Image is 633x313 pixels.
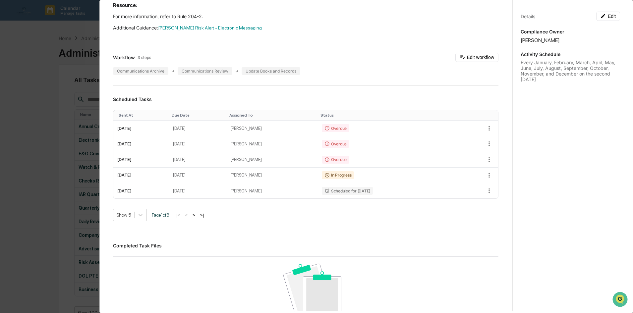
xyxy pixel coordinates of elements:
[113,25,498,31] p: Additional Guidance:
[322,124,349,132] div: Overdue
[13,135,43,142] span: Preclearance
[174,212,182,218] button: |<
[229,113,315,118] div: Toggle SortBy
[113,121,169,136] td: [DATE]
[30,51,109,57] div: Start new chat
[227,183,318,198] td: [PERSON_NAME]
[172,113,224,118] div: Toggle SortBy
[113,67,168,75] div: Communications Archive
[322,140,349,148] div: Overdue
[7,51,19,63] img: 1746055101610-c473b297-6a78-478c-a979-82029cc54cd1
[66,164,80,169] span: Pylon
[227,121,318,136] td: [PERSON_NAME]
[7,74,44,79] div: Past conversations
[13,108,19,114] img: 1746055101610-c473b297-6a78-478c-a979-82029cc54cd1
[45,133,85,145] a: 🗄️Attestations
[198,212,206,218] button: >|
[59,90,72,95] span: [DATE]
[242,67,300,75] div: Update Books and Records
[320,113,453,118] div: Toggle SortBy
[521,37,620,43] div: [PERSON_NAME]
[169,121,226,136] td: [DATE]
[227,136,318,152] td: [PERSON_NAME]
[521,29,620,34] p: Compliance Owner
[113,53,121,61] button: Start new chat
[178,67,232,75] div: Communications Review
[152,212,169,218] span: Page 1 of 8
[113,136,169,152] td: [DATE]
[59,108,72,113] span: [DATE]
[55,108,57,113] span: •
[322,156,349,164] div: Overdue
[4,145,44,157] a: 🔎Data Lookup
[14,51,26,63] img: 8933085812038_c878075ebb4cc5468115_72.jpg
[7,14,121,25] p: How can we help?
[113,183,169,198] td: [DATE]
[113,13,498,20] p: For more information, refer to Rule 204-2.
[55,135,82,142] span: Attestations
[4,133,45,145] a: 🖐️Preclearance
[158,25,262,30] a: [PERSON_NAME] Risk Alert - Electronic Messaging
[169,152,226,168] td: [DATE]
[227,152,318,168] td: [PERSON_NAME]
[119,113,166,118] div: Toggle SortBy
[521,51,620,57] p: Activity Schedule
[521,14,535,19] div: Details
[612,291,630,309] iframe: Open customer support
[521,60,620,82] div: Every January, February, March, April, May, June, July, August, September, October, November, and...
[455,53,498,62] button: Edit workflow
[169,168,226,183] td: [DATE]
[169,136,226,152] td: [DATE]
[322,171,354,179] div: In Progress
[48,136,53,141] div: 🗄️
[113,96,498,102] h3: Scheduled Tasks
[138,55,151,60] span: 3 steps
[322,187,373,195] div: Scheduled for [DATE]
[21,90,54,95] span: [PERSON_NAME]
[113,152,169,168] td: [DATE]
[7,136,12,141] div: 🖐️
[191,212,197,218] button: >
[183,212,190,218] button: <
[7,84,17,94] img: Jack Rasmussen
[596,12,620,21] button: Edit
[55,90,57,95] span: •
[30,57,91,63] div: We're available if you need us!
[113,168,169,183] td: [DATE]
[113,2,138,8] strong: Resource:
[113,55,135,60] span: Workflow
[13,90,19,96] img: 1746055101610-c473b297-6a78-478c-a979-82029cc54cd1
[103,72,121,80] button: See all
[7,149,12,154] div: 🔎
[21,108,54,113] span: [PERSON_NAME]
[227,168,318,183] td: [PERSON_NAME]
[113,243,498,248] h3: Completed Task Files
[7,102,17,112] img: Jack Rasmussen
[13,148,42,155] span: Data Lookup
[169,183,226,198] td: [DATE]
[47,164,80,169] a: Powered byPylon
